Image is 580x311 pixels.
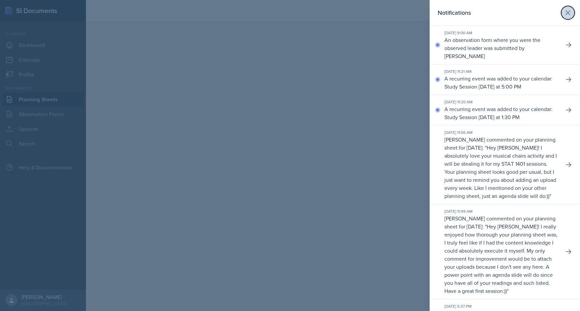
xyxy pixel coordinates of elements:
[444,223,558,295] p: Hey [PERSON_NAME]! I really enjoyed how thorough your planning sheet was, I truly feel like if I ...
[444,136,559,200] p: [PERSON_NAME] commented on your planning sheet for [DATE]: " "
[444,105,559,121] p: A recurring event was added to your calendar: Study Session [DATE] at 1:30 PM
[444,214,559,295] p: [PERSON_NAME] commented on your planning sheet for [DATE]: " "
[444,74,559,91] p: A recurring event was added to your calendar: Study Session [DATE] at 5:00 PM
[444,30,559,36] div: [DATE] 9:00 AM
[444,303,559,309] div: [DATE] 5:37 PM
[444,208,559,214] div: [DATE] 11:49 AM
[444,144,557,200] p: Hey [PERSON_NAME]! I absolutely love your musical chairs activity and I will be stealing it for m...
[444,129,559,136] div: [DATE] 11:56 AM
[444,99,559,105] div: [DATE] 11:20 AM
[444,36,559,60] p: An observation form where you were the observed leader was submitted by [PERSON_NAME]
[444,68,559,74] div: [DATE] 11:21 AM
[438,8,471,17] h2: Notifications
